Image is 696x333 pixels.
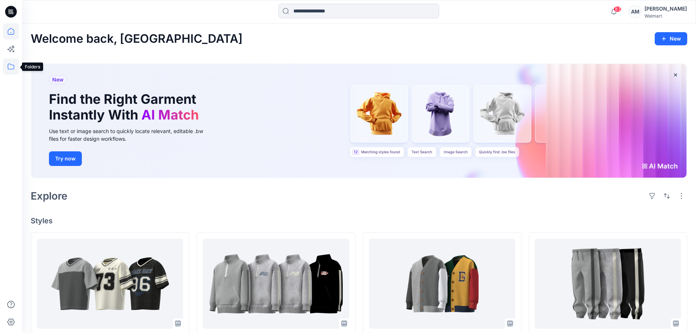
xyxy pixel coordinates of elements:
[49,127,213,143] div: Use text or image search to quickly locate relevant, editable .bw files for faster design workflows.
[628,5,642,18] div: AM
[203,239,349,329] a: 326-948 HALF-ZIP SWEATSHIRT
[644,4,687,13] div: [PERSON_NAME]
[141,107,199,123] span: AI Match
[31,216,687,225] h4: Styles
[49,91,202,123] h1: Find the Right Garment Instantly With
[31,190,68,202] h2: Explore
[49,151,82,166] button: Try now
[644,13,687,19] div: Walmart
[31,32,243,46] h2: Welcome back, [GEOGRAPHIC_DATA]
[37,239,183,329] a: 314-934 FOOTBALL JERSEY
[52,75,64,84] span: New
[613,6,621,12] span: 83
[535,239,681,329] a: 221-857 JOGGER
[655,32,687,45] button: New
[369,239,515,329] a: 212-848_COLORBLOCK CARDIGAN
